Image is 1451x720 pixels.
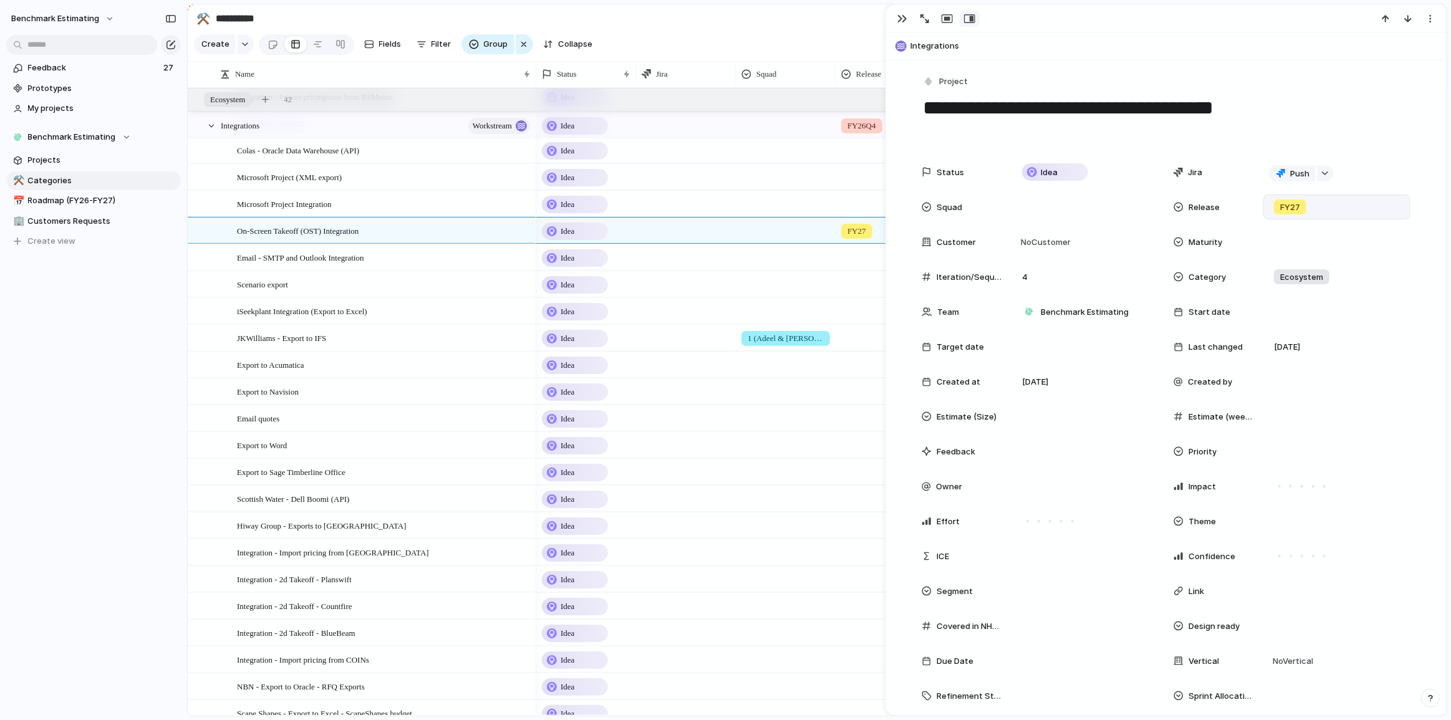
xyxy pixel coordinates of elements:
[28,154,176,166] span: Projects
[473,117,512,135] span: Workstream
[163,62,176,74] span: 27
[6,232,181,251] button: Create view
[11,12,99,25] span: Benchmark Estimating
[196,10,210,27] div: ⚒️
[937,655,973,668] span: Due Date
[936,481,962,493] span: Owner
[920,73,971,91] button: Project
[359,34,407,54] button: Fields
[237,304,367,318] span: iSeekplant Integration (Export to Excel)
[937,411,996,423] span: Estimate (Size)
[1188,446,1217,458] span: Priority
[6,212,181,231] a: 🏢Customers Requests
[561,439,574,452] span: Idea
[561,225,574,238] span: Idea
[937,690,1001,703] span: Refinement Stage
[237,572,352,586] span: Integration - 2d Takeoff - Planswift
[1188,481,1216,493] span: Impact
[13,194,22,208] div: 📅
[561,466,574,479] span: Idea
[237,545,429,559] span: Integration - Import pricing from [GEOGRAPHIC_DATA]
[561,681,574,693] span: Idea
[656,68,668,80] span: Jira
[237,679,365,693] span: NBN - Export to Oracle - RFQ Exports
[237,491,349,506] span: Scottish Water - Dell Boomi (API)
[28,175,176,187] span: Categories
[11,215,24,228] button: 🏢
[937,550,949,563] span: ICE
[1188,620,1240,633] span: Design ready
[210,94,245,106] span: Ecosystem
[1017,271,1033,284] span: 4
[1290,168,1309,180] span: Push
[557,68,577,80] span: Status
[28,102,176,115] span: My projects
[561,413,574,425] span: Idea
[1188,550,1235,563] span: Confidence
[201,38,229,50] span: Create
[748,332,824,345] span: 1 (Adeel & [PERSON_NAME])
[561,627,574,640] span: Idea
[561,520,574,532] span: Idea
[237,384,299,398] span: Export to Navision
[1188,655,1219,668] span: Vertical
[237,143,359,157] span: Colas - Oracle Data Warehouse (API)
[6,9,121,29] button: Benchmark Estimating
[561,279,574,291] span: Idea
[6,171,181,190] a: ⚒️Categories
[910,40,1440,52] span: Integrations
[484,38,508,50] span: Group
[237,277,288,291] span: Scenario export
[937,341,984,353] span: Target date
[1188,166,1202,179] span: Jira
[1188,201,1220,214] span: Release
[1188,271,1226,284] span: Category
[892,36,1440,56] button: Integrations
[561,198,574,211] span: Idea
[1280,201,1300,214] span: FY27
[1022,376,1048,388] span: [DATE]
[221,118,259,132] span: Integrations
[1269,655,1313,668] span: No Vertical
[237,411,279,425] span: Email quotes
[28,62,160,74] span: Feedback
[237,518,407,532] span: Hiway Group - Exports to [GEOGRAPHIC_DATA]
[28,215,176,228] span: Customers Requests
[561,305,574,318] span: Idea
[237,357,304,372] span: Export to Acumatica
[937,585,973,598] span: Segment
[561,493,574,506] span: Idea
[937,201,962,214] span: Squad
[1274,341,1300,353] span: [DATE]
[237,625,355,640] span: Integration - 2d Takeoff - BlueBeam
[561,386,574,398] span: Idea
[561,600,574,613] span: Idea
[237,706,412,720] span: Scape Shapes - Export to Excel - ScapeShapes budget
[468,118,530,134] button: Workstream
[1188,341,1243,353] span: Last changed
[1188,585,1204,598] span: Link
[6,191,181,210] a: 📅Roadmap (FY26-FY27)
[237,438,287,452] span: Export to Word
[1280,271,1323,284] span: Ecosystem
[431,38,451,50] span: Filter
[756,68,777,80] span: Squad
[193,9,213,29] button: ⚒️
[1188,236,1222,249] span: Maturity
[379,38,402,50] span: Fields
[1188,411,1253,423] span: Estimate (weeks)
[1269,165,1316,181] button: Push
[6,99,181,118] a: My projects
[237,652,369,666] span: Integration - Import pricing from COINs
[13,173,22,188] div: ⚒️
[1017,236,1071,249] span: No Customer
[847,225,866,238] span: FY27
[847,120,876,132] span: FY26Q4
[237,464,345,479] span: Export to Sage Timberline Office
[237,170,342,184] span: Microsoft Project (XML export)
[28,194,176,207] span: Roadmap (FY26-FY27)
[561,252,574,264] span: Idea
